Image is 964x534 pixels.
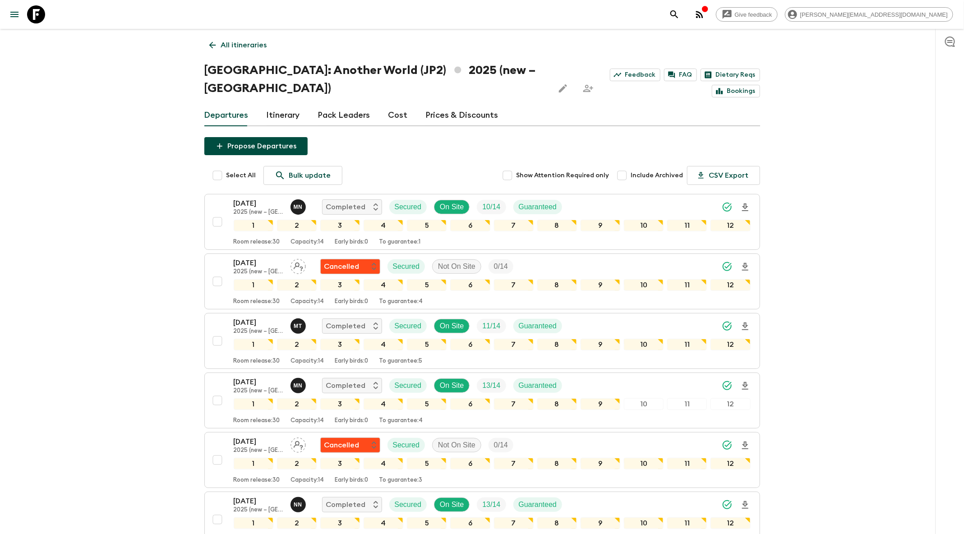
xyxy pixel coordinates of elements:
div: On Site [434,200,470,214]
p: Early birds: 0 [335,417,369,424]
p: Capacity: 14 [291,239,324,246]
div: Flash Pack cancellation [320,259,380,274]
div: 7 [494,517,534,529]
p: 2025 (new – [GEOGRAPHIC_DATA]) [234,387,283,395]
div: On Site [434,319,470,333]
div: Trip Fill [489,259,513,274]
p: Completed [326,202,366,212]
svg: Synced Successfully [722,202,733,212]
div: 10 [624,220,664,231]
div: 9 [581,339,620,350]
p: 10 / 14 [482,202,500,212]
div: 5 [407,398,447,410]
p: Guaranteed [519,380,557,391]
div: 5 [407,339,447,350]
div: 9 [581,517,620,529]
p: All itineraries [221,40,267,51]
div: Trip Fill [477,497,506,512]
div: 10 [624,517,664,529]
p: Early birds: 0 [335,477,369,484]
button: search adventures [665,5,683,23]
div: 3 [320,220,360,231]
svg: Synced Successfully [722,261,733,272]
div: 2 [277,279,317,291]
div: Secured [387,259,425,274]
p: 13 / 14 [482,499,500,510]
button: menu [5,5,23,23]
svg: Download Onboarding [740,440,751,451]
div: 1 [234,339,273,350]
p: 2025 (new – [GEOGRAPHIC_DATA]) [234,328,283,335]
svg: Synced Successfully [722,321,733,331]
button: [DATE]2025 (new – [GEOGRAPHIC_DATA])Maho NagaredaCompletedSecuredOn SiteTrip FillGuaranteed123456... [204,373,760,428]
div: 1 [234,398,273,410]
span: Assign pack leader [291,440,306,447]
div: 9 [581,279,620,291]
div: On Site [434,378,470,393]
div: 10 [624,398,664,410]
div: 7 [494,339,534,350]
a: Departures [204,105,249,126]
div: 11 [667,339,707,350]
span: Give feedback [730,11,777,18]
p: 0 / 14 [494,261,508,272]
p: Secured [395,321,422,331]
p: 2025 (new – [GEOGRAPHIC_DATA]) [234,447,283,454]
span: Include Archived [631,171,683,180]
p: [DATE] [234,377,283,387]
div: 3 [320,279,360,291]
p: Room release: 30 [234,239,280,246]
div: Secured [387,438,425,452]
svg: Download Onboarding [740,202,751,213]
button: [DATE]2025 (new – [GEOGRAPHIC_DATA])Assign pack leaderFlash Pack cancellationSecuredNot On SiteTr... [204,432,760,488]
div: 4 [364,517,403,529]
p: Guaranteed [519,499,557,510]
div: 8 [537,220,577,231]
div: 11 [667,517,707,529]
div: 8 [537,279,577,291]
p: Guaranteed [519,202,557,212]
div: 10 [624,279,664,291]
p: Cancelled [324,440,360,451]
p: Not On Site [438,440,475,451]
p: Room release: 30 [234,358,280,365]
div: 11 [667,220,707,231]
p: 13 / 14 [482,380,500,391]
div: 9 [581,458,620,470]
div: 8 [537,339,577,350]
span: Show Attention Required only [517,171,609,180]
p: Cancelled [324,261,360,272]
div: 3 [320,398,360,410]
div: 2 [277,398,317,410]
div: 3 [320,458,360,470]
div: Trip Fill [477,319,506,333]
p: Secured [393,261,420,272]
p: Early birds: 0 [335,298,369,305]
p: Capacity: 14 [291,477,324,484]
div: 4 [364,220,403,231]
a: Give feedback [716,7,778,22]
p: [DATE] [234,317,283,328]
p: Guaranteed [519,321,557,331]
svg: Download Onboarding [740,262,751,272]
div: Secured [389,319,427,333]
div: 6 [450,517,490,529]
a: Feedback [610,69,660,81]
button: [DATE]2025 (new – [GEOGRAPHIC_DATA])Mariko Takehana CompletedSecuredOn SiteTrip FillGuaranteed123... [204,313,760,369]
div: 2 [277,458,317,470]
div: On Site [434,497,470,512]
p: To guarantee: 1 [379,239,421,246]
button: Propose Departures [204,137,308,155]
div: Secured [389,497,427,512]
button: CSV Export [687,166,760,185]
a: Pack Leaders [318,105,370,126]
p: Capacity: 14 [291,358,324,365]
a: Bulk update [263,166,342,185]
div: 12 [710,398,750,410]
div: 7 [494,398,534,410]
div: 1 [234,517,273,529]
div: 11 [667,279,707,291]
button: Edit this itinerary [554,79,572,97]
div: 1 [234,220,273,231]
p: Early birds: 0 [335,358,369,365]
